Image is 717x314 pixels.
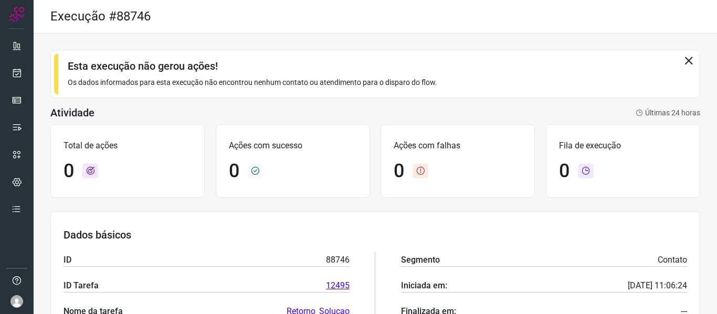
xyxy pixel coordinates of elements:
[68,60,683,72] h3: Esta execução não gerou ações!
[64,160,74,182] h1: 0
[64,254,71,266] p: ID
[68,77,683,88] p: Os dados informados para esta execução não encontrou nenhum contato ou atendimento para o disparo...
[50,9,151,24] h2: Execução #88746
[394,139,522,152] p: Ações com falhas
[658,254,687,266] p: Contato
[64,139,192,152] p: Total de ações
[64,229,687,241] h3: Dados básicos
[50,106,94,119] h3: Atividade
[229,139,357,152] p: Ações com sucesso
[401,254,440,266] p: Segmento
[559,139,687,152] p: Fila de execução
[401,279,447,292] p: Iniciada em:
[628,279,687,292] p: [DATE] 11:06:24
[64,279,99,292] p: ID Tarefa
[394,160,404,182] h1: 0
[636,107,700,118] p: Últimas 24 horas
[326,254,350,266] p: 88746
[559,160,570,182] h1: 0
[10,295,23,308] img: avatar-user-boy.jpg
[229,160,239,182] h1: 0
[9,6,25,22] img: Logo
[326,279,350,292] a: 12495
